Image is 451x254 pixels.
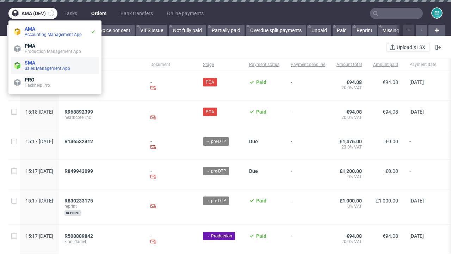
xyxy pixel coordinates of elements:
span: → pre-DTP [206,198,226,204]
a: R968892399 [64,109,94,115]
span: AMA [25,26,35,32]
button: ama (dev) [8,8,57,19]
span: PMA [25,43,35,49]
span: - [291,79,325,92]
a: Overdue split payments [246,25,306,36]
span: Paid [256,233,266,239]
span: R508889842 [64,233,93,239]
span: [DATE] [409,109,424,115]
span: PCA [206,79,214,85]
span: → Production [206,233,232,239]
span: 15:17 [DATE] [25,168,53,174]
span: Payment deadline [291,62,325,68]
span: Payment date [409,62,436,68]
a: Orders [87,8,111,19]
span: - [409,168,436,181]
span: Payment status [249,62,279,68]
span: Document [150,62,192,68]
div: - [150,109,192,121]
span: Paid [256,198,266,204]
span: R830233175 [64,198,93,204]
a: Missing invoice [378,25,420,36]
a: Invoice not sent [92,25,135,36]
span: R849943099 [64,168,93,174]
span: Due [249,168,258,174]
a: Not fully paid [169,25,206,36]
a: Tasks [60,8,81,19]
span: [DATE] [409,233,424,239]
span: PRO [25,77,35,83]
span: → pre-DTP [206,168,226,174]
span: €0.00 [385,139,398,144]
a: Reprint [352,25,377,36]
span: ratke_and_sons [64,85,139,91]
span: SMA [25,60,35,66]
span: - [291,139,325,151]
span: £1,000.00 [340,198,362,204]
span: [DATE] [409,79,424,85]
span: €94.08 [346,79,362,85]
span: 20.0% VAT [336,239,362,244]
span: 15:18 [DATE] [25,109,53,115]
span: heathcote_inc [64,115,139,120]
a: All [7,25,27,36]
div: - [150,233,192,246]
a: SMASales Management App [11,57,99,74]
span: reprint [64,210,81,216]
a: Paid [333,25,351,36]
a: Bank transfers [116,8,157,19]
span: kihn_daniel [64,239,139,244]
span: £1,200.00 [340,168,362,174]
span: Order ID [64,62,139,68]
span: €94.08 [346,109,362,115]
figcaption: e2 [432,8,442,18]
span: Upload XLSX [395,45,427,50]
span: - [409,139,436,151]
span: R968892399 [64,109,93,115]
span: Due [249,139,258,144]
span: Paid [256,109,266,115]
span: → pre-DTP [206,138,226,145]
div: - [150,168,192,181]
a: R830233175 [64,198,94,204]
span: £1,000.00 [376,198,398,204]
span: 0% VAT [336,204,362,209]
span: - [291,109,325,121]
span: £0.00 [385,168,398,174]
span: Packhelp Pro [25,83,50,88]
span: 0% VAT [336,174,362,180]
span: 15:17 [DATE] [25,139,53,144]
span: 15:17 [DATE] [25,198,53,204]
span: - [291,233,325,246]
span: €1,476.00 [340,139,362,144]
span: 15:17 [DATE] [25,233,53,239]
span: €94.08 [383,233,398,239]
span: ama (dev) [21,11,46,16]
span: 23.0% VAT [336,144,362,150]
span: Amount paid [373,62,398,68]
div: - [150,79,192,92]
a: Online payments [163,8,208,19]
span: R146532412 [64,139,93,144]
span: 20.0% VAT [336,115,362,120]
span: Accounting Management App [25,32,82,37]
span: Paid [256,79,266,85]
span: reprint_ [64,204,139,209]
span: Amount total [336,62,362,68]
a: PROPackhelp Pro [11,74,99,91]
span: €94.08 [383,79,398,85]
span: Stage [203,62,238,68]
a: R508889842 [64,233,94,239]
span: - [291,198,325,216]
a: Unpaid [307,25,331,36]
div: - [150,139,192,151]
a: R146532412 [64,139,94,144]
button: Upload XLSX [387,43,430,52]
span: 20.0% VAT [336,85,362,91]
span: Production Management App [25,49,81,54]
span: [DATE] [409,198,424,204]
a: R849943099 [64,168,94,174]
a: PMAProduction Management App [11,40,99,57]
div: - [150,198,192,210]
span: PCA [206,109,214,115]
